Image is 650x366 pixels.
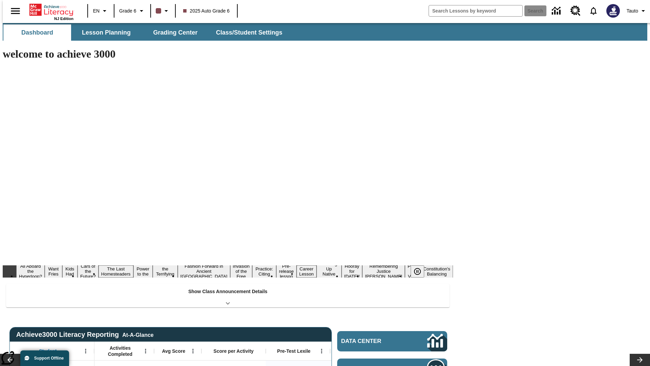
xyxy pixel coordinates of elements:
h1: welcome to achieve 3000 [3,48,453,60]
span: Achieve3000 Literacy Reporting [16,331,154,339]
a: Notifications [585,2,602,20]
button: Slide 13 Cooking Up Native Traditions [317,260,342,283]
button: Class color is dark brown. Change class color [153,5,173,17]
button: Class/Student Settings [211,24,288,41]
button: Language: EN, Select a language [90,5,112,17]
span: Pre-Test Lexile [277,348,311,354]
a: Resource Center, Will open in new tab [566,2,585,20]
button: Grading Center [142,24,209,41]
button: Lesson Planning [72,24,140,41]
button: Profile/Settings [624,5,650,17]
button: Slide 3 Dirty Jobs Kids Had To Do [62,255,78,288]
input: search field [429,5,522,16]
button: Slide 14 Hooray for Constitution Day! [342,263,363,280]
span: Grade 6 [119,7,136,15]
span: Grading Center [153,29,197,37]
button: Slide 17 The Constitution's Balancing Act [420,260,453,283]
div: Pause [411,265,431,278]
div: Show Class Announcement Details [6,284,450,307]
button: Slide 15 Remembering Justice O'Connor [362,263,405,280]
button: Slide 16 Point of View [405,263,420,280]
span: Student [39,348,57,354]
span: Class/Student Settings [216,29,282,37]
button: Open Menu [188,346,198,356]
div: SubNavbar [3,23,647,41]
span: Score per Activity [214,348,254,354]
button: Slide 4 Cars of the Future? [78,263,99,280]
button: Support Offline [20,350,69,366]
a: Data Center [548,2,566,20]
div: SubNavbar [3,24,288,41]
button: Slide 12 Career Lesson [297,265,317,278]
button: Slide 8 Fashion Forward in Ancient Rome [178,263,230,280]
span: EN [93,7,100,15]
button: Slide 2 Do You Want Fries With That? [45,255,62,288]
span: 2025 Auto Grade 6 [183,7,230,15]
button: Dashboard [3,24,71,41]
button: Open Menu [317,346,327,356]
button: Open Menu [140,346,151,356]
span: Lesson Planning [82,29,131,37]
button: Open Menu [81,346,91,356]
button: Grade: Grade 6, Select a grade [116,5,148,17]
span: Dashboard [21,29,53,37]
span: NJ Edition [54,17,73,21]
button: Slide 9 The Invasion of the Free CD [230,258,253,285]
button: Slide 1 All Aboard the Hyperloop? [16,263,45,280]
button: Slide 10 Mixed Practice: Citing Evidence [252,260,276,283]
span: Support Offline [34,356,64,361]
img: Avatar [606,4,620,18]
span: Avg Score [162,348,185,354]
div: At-A-Glance [122,331,153,338]
a: Home [29,3,73,17]
button: Open side menu [5,1,25,21]
button: Slide 6 Solar Power to the People [133,260,153,283]
button: Pause [411,265,424,278]
button: Slide 7 Attack of the Terrifying Tomatoes [153,260,178,283]
button: Select a new avatar [602,2,624,20]
span: Data Center [341,338,405,345]
button: Slide 11 Pre-release lesson [276,263,297,280]
button: Lesson carousel, Next [630,354,650,366]
button: Slide 5 The Last Homesteaders [99,265,133,278]
span: Activities Completed [98,345,143,357]
a: Data Center [337,331,447,351]
p: Show Class Announcement Details [188,288,267,295]
span: Tauto [627,7,638,15]
div: Home [29,2,73,21]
